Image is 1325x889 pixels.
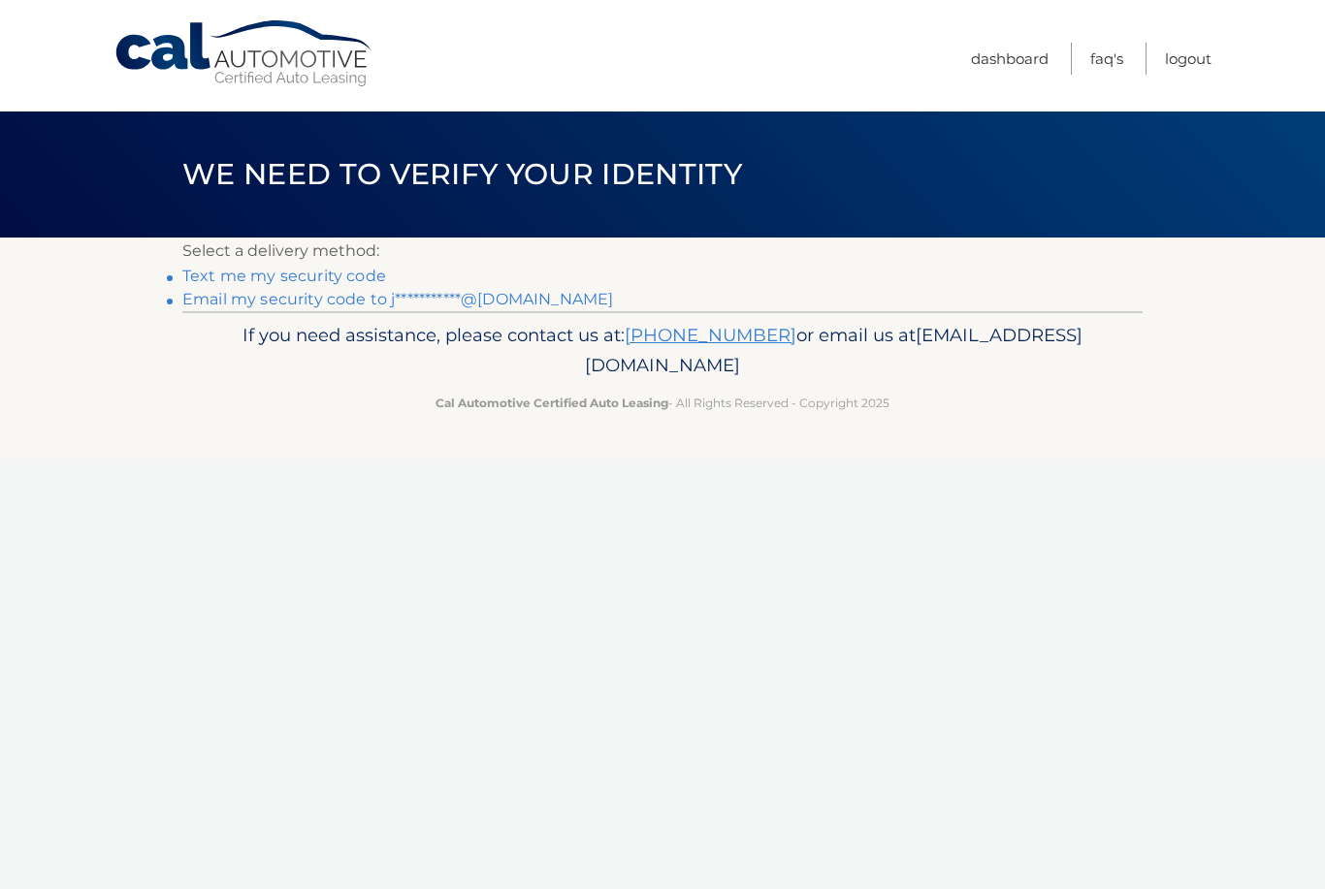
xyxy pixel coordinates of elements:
[182,156,742,192] span: We need to verify your identity
[182,267,386,285] a: Text me my security code
[1090,43,1123,75] a: FAQ's
[182,238,1143,265] p: Select a delivery method:
[625,324,796,346] a: [PHONE_NUMBER]
[113,19,375,88] a: Cal Automotive
[195,320,1130,382] p: If you need assistance, please contact us at: or email us at
[1165,43,1212,75] a: Logout
[971,43,1049,75] a: Dashboard
[195,393,1130,413] p: - All Rights Reserved - Copyright 2025
[436,396,668,410] strong: Cal Automotive Certified Auto Leasing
